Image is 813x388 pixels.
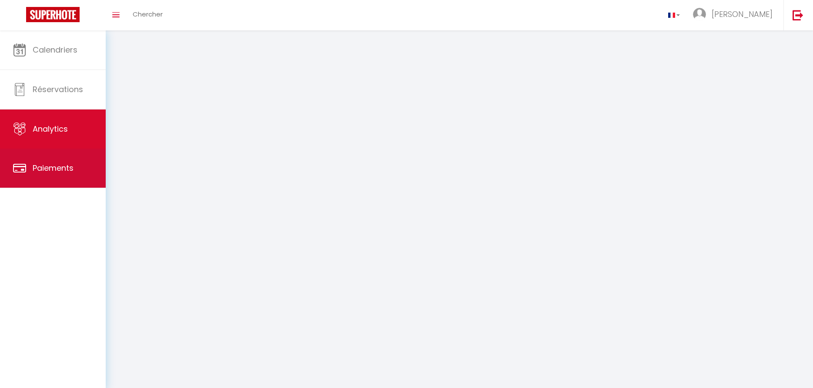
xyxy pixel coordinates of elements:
img: logout [793,10,803,20]
span: Paiements [33,162,74,173]
span: Réservations [33,84,83,95]
img: ... [693,8,706,21]
img: Super Booking [26,7,80,22]
span: Calendriers [33,44,77,55]
span: Chercher [133,10,163,19]
span: [PERSON_NAME] [712,9,773,20]
span: Analytics [33,123,68,134]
